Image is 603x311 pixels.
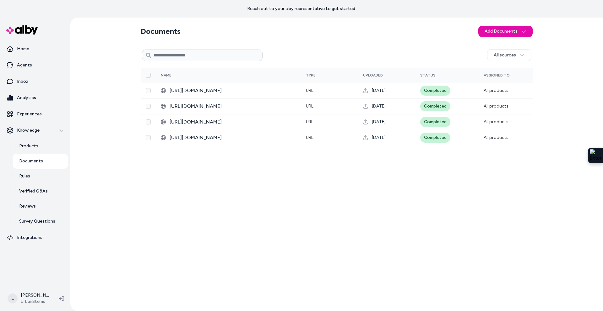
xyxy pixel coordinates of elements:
span: UrbanStems [21,298,49,305]
span: All sources [494,52,516,58]
a: Home [3,41,68,56]
span: [URL][DOMAIN_NAME] [170,103,296,110]
a: Rules [13,169,68,184]
div: Completed [420,86,450,96]
p: [PERSON_NAME] [21,292,49,298]
div: Name [161,73,208,78]
div: Completed [420,133,450,143]
div: about [161,103,296,110]
a: Verified Q&As [13,184,68,199]
p: Inbox [17,78,28,85]
span: Uploaded [363,73,383,77]
span: All products [484,119,508,124]
p: Agents [17,62,32,68]
a: Integrations [3,230,68,245]
a: Products [13,139,68,154]
a: Documents [13,154,68,169]
img: alby Logo [6,25,38,34]
a: Experiences [3,107,68,122]
div: c5e9669c-905f-5fa6-952d-f5893088e1fc.html [161,87,296,94]
div: Completed [420,101,450,111]
span: All products [484,135,508,140]
p: Verified Q&As [19,188,48,194]
p: Integrations [17,235,42,241]
span: L [8,293,18,303]
span: Status [420,73,436,77]
button: Select all [146,73,151,78]
span: All products [484,88,508,93]
span: URL [306,103,313,109]
p: Reach out to your alby representative to get started. [247,6,356,12]
span: [URL][DOMAIN_NAME] [170,87,296,94]
p: Analytics [17,95,36,101]
a: Survey Questions [13,214,68,229]
p: Reviews [19,203,36,209]
button: Select row [146,135,151,140]
h2: Documents [141,26,181,36]
span: [DATE] [372,87,386,94]
span: [URL][DOMAIN_NAME] [170,134,296,141]
a: Agents [3,58,68,73]
div: Completed [420,117,450,127]
span: [DATE] [372,103,386,109]
span: Type [306,73,316,77]
a: Reviews [13,199,68,214]
button: Select row [146,104,151,109]
div: care-instructions-plants [161,118,296,126]
p: Survey Questions [19,218,55,224]
span: [DATE] [372,134,386,141]
img: Extension Icon [590,149,601,162]
button: Select row [146,119,151,124]
button: All sources [487,49,531,61]
p: Documents [19,158,43,164]
p: Rules [19,173,30,179]
button: Knowledge [3,123,68,138]
span: [URL][DOMAIN_NAME] [170,118,296,126]
a: Analytics [3,90,68,105]
span: Assigned To [484,73,510,77]
span: URL [306,119,313,124]
div: Care-instructions-peonies [161,134,296,141]
span: [DATE] [372,119,386,125]
a: Inbox [3,74,68,89]
p: Products [19,143,38,149]
p: Experiences [17,111,42,117]
button: L[PERSON_NAME]UrbanStems [4,288,54,308]
span: URL [306,88,313,93]
span: All products [484,103,508,109]
button: Add Documents [478,26,533,37]
span: URL [306,135,313,140]
button: Select row [146,88,151,93]
p: Home [17,46,29,52]
p: Knowledge [17,127,40,134]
